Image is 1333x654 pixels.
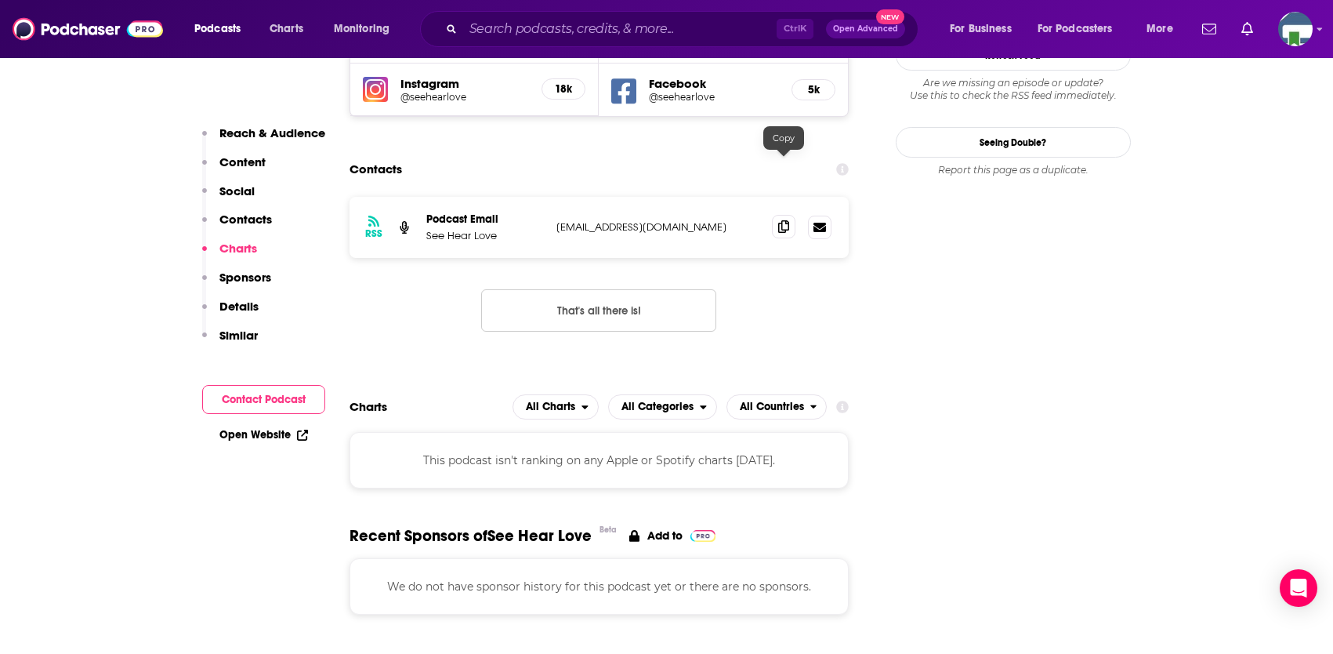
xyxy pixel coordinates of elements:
[763,126,804,150] div: Copy
[435,11,933,47] div: Search podcasts, credits, & more...
[219,154,266,169] p: Content
[1196,16,1223,42] a: Show notifications dropdown
[202,328,258,357] button: Similar
[608,394,717,420] h2: Categories
[219,270,271,285] p: Sponsors
[1278,12,1313,46] img: User Profile
[608,394,717,420] button: open menu
[740,401,804,412] span: All Countries
[1278,12,1313,46] span: Logged in as KCMedia
[896,127,1131,158] a: Seeing Double?
[833,25,898,33] span: Open Advanced
[219,183,255,198] p: Social
[726,394,828,420] button: open menu
[599,525,617,535] div: Beta
[555,82,572,96] h5: 18k
[1146,18,1173,40] span: More
[513,394,599,420] h2: Platforms
[323,16,410,42] button: open menu
[334,18,389,40] span: Monitoring
[219,428,308,441] a: Open Website
[219,328,258,343] p: Similar
[365,227,382,240] h3: RSS
[350,526,592,546] span: Recent Sponsors of See Hear Love
[219,212,272,227] p: Contacts
[202,385,325,414] button: Contact Podcast
[481,289,716,332] button: Nothing here.
[649,91,779,103] a: @seehearlove
[526,401,575,412] span: All Charts
[202,299,259,328] button: Details
[726,394,828,420] h2: Countries
[219,299,259,314] p: Details
[426,213,544,226] p: Podcast Email
[939,16,1031,42] button: open menu
[350,154,402,184] h2: Contacts
[202,212,272,241] button: Contacts
[1278,12,1313,46] button: Show profile menu
[369,578,830,595] p: We do not have sponsor history for this podcast yet or there are no sponsors.
[13,14,163,44] img: Podchaser - Follow, Share and Rate Podcasts
[896,77,1131,102] div: Are we missing an episode or update? Use this to check the RSS feed immediately.
[202,183,255,213] button: Social
[690,530,716,542] img: Pro Logo
[202,154,266,183] button: Content
[1027,16,1136,42] button: open menu
[259,16,313,42] a: Charts
[219,241,257,256] p: Charts
[1280,569,1317,607] div: Open Intercom Messenger
[647,529,683,543] p: Add to
[183,16,261,42] button: open menu
[363,77,388,102] img: iconImage
[202,125,325,154] button: Reach & Audience
[1136,16,1193,42] button: open menu
[777,19,813,39] span: Ctrl K
[202,241,257,270] button: Charts
[649,76,779,91] h5: Facebook
[621,401,694,412] span: All Categories
[400,76,530,91] h5: Instagram
[1235,16,1259,42] a: Show notifications dropdown
[350,432,849,489] div: This podcast isn't ranking on any Apple or Spotify charts [DATE].
[629,526,716,546] a: Add to
[194,18,241,40] span: Podcasts
[556,220,760,234] p: [EMAIL_ADDRESS][DOMAIN_NAME]
[400,91,530,103] a: @seehearlove
[350,399,387,414] h2: Charts
[219,125,325,140] p: Reach & Audience
[896,164,1131,176] div: Report this page as a duplicate.
[805,83,822,96] h5: 5k
[513,394,599,420] button: open menu
[876,9,904,24] span: New
[270,18,303,40] span: Charts
[826,20,905,38] button: Open AdvancedNew
[202,270,271,299] button: Sponsors
[950,18,1012,40] span: For Business
[1038,18,1113,40] span: For Podcasters
[426,229,544,242] p: See Hear Love
[463,16,777,42] input: Search podcasts, credits, & more...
